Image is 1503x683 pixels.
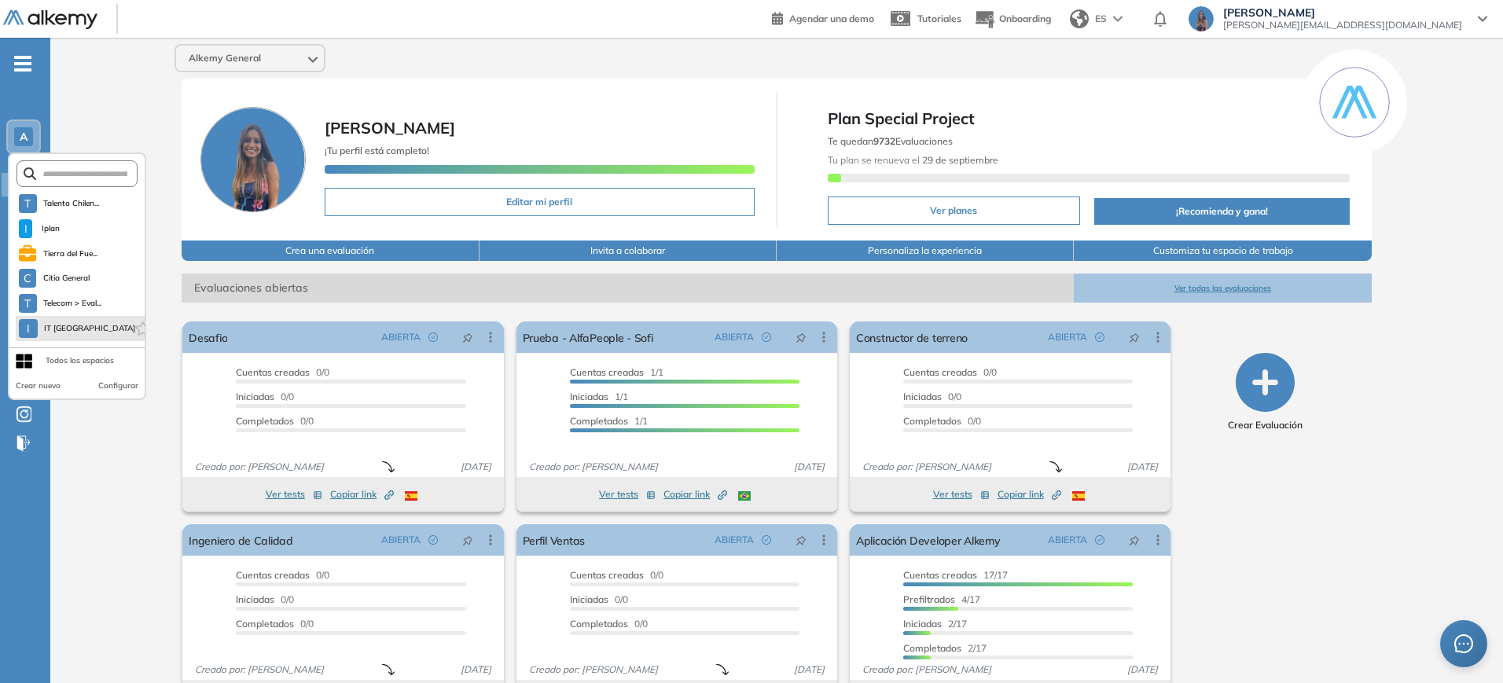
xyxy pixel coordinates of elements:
[46,354,114,367] div: Todos los espacios
[570,569,663,581] span: 0/0
[570,391,608,402] span: Iniciadas
[182,241,479,261] button: Crea una evaluación
[3,10,97,30] img: Logo
[1117,527,1152,553] button: pushpin
[325,145,429,156] span: ¡Tu perfil está completo!
[856,524,1001,556] a: Aplicación Developer Alkemy
[24,297,31,310] span: T
[236,569,310,581] span: Cuentas creadas
[1223,6,1462,19] span: [PERSON_NAME]
[856,460,998,474] span: Creado por: [PERSON_NAME]
[1072,491,1085,501] img: ESP
[236,391,274,402] span: Iniciadas
[14,62,31,65] i: -
[450,527,485,553] button: pushpin
[266,485,322,504] button: Ver tests
[789,13,874,24] span: Agendar una demo
[903,415,981,427] span: 0/0
[663,485,727,504] button: Copiar link
[189,460,330,474] span: Creado por: [PERSON_NAME]
[236,618,294,630] span: Completados
[325,188,754,216] button: Editar mi perfil
[1048,533,1087,547] span: ABIERTA
[1074,274,1371,303] button: Ver todas las evaluaciones
[462,331,473,343] span: pushpin
[784,527,818,553] button: pushpin
[182,274,1074,303] span: Evaluaciones abiertas
[828,135,953,147] span: Te quedan Evaluaciones
[1121,460,1164,474] span: [DATE]
[236,391,294,402] span: 0/0
[24,272,31,285] span: C
[24,222,28,235] span: I
[42,248,98,260] span: Tierra del Fue...
[1228,418,1303,432] span: Crear Evaluación
[44,322,131,335] span: IT [GEOGRAPHIC_DATA]
[200,107,306,212] img: Foto de perfil
[570,391,628,402] span: 1/1
[1228,353,1303,432] button: Crear Evaluación
[236,366,310,378] span: Cuentas creadas
[1048,330,1087,344] span: ABIERTA
[43,297,102,310] span: Telecom > Eval...
[27,322,30,335] span: I
[325,118,455,138] span: [PERSON_NAME]
[236,415,294,427] span: Completados
[428,332,438,342] span: check-circle
[236,593,274,605] span: Iniciadas
[784,325,818,350] button: pushpin
[903,391,961,402] span: 0/0
[236,618,314,630] span: 0/0
[570,366,644,378] span: Cuentas creadas
[762,332,771,342] span: check-circle
[796,534,807,546] span: pushpin
[236,366,329,378] span: 0/0
[24,197,31,210] span: T
[715,330,754,344] span: ABIERTA
[998,487,1061,501] span: Copiar link
[454,663,498,677] span: [DATE]
[1223,19,1462,31] span: [PERSON_NAME][EMAIL_ADDRESS][DOMAIN_NAME]
[663,487,727,501] span: Copiar link
[16,380,61,392] button: Crear nuevo
[772,8,874,27] a: Agendar una demo
[330,487,394,501] span: Copiar link
[1095,12,1107,26] span: ES
[903,366,997,378] span: 0/0
[570,593,608,605] span: Iniciadas
[828,196,1081,225] button: Ver planes
[1074,241,1371,261] button: Customiza tu espacio de trabajo
[523,663,664,677] span: Creado por: [PERSON_NAME]
[570,415,628,427] span: Completados
[998,485,1061,504] button: Copiar link
[462,534,473,546] span: pushpin
[903,366,977,378] span: Cuentas creadas
[1129,331,1140,343] span: pushpin
[1454,634,1473,653] span: message
[715,533,754,547] span: ABIERTA
[903,569,1008,581] span: 17/17
[570,415,648,427] span: 1/1
[1117,325,1152,350] button: pushpin
[1095,535,1104,545] span: check-circle
[873,135,895,147] b: 9732
[903,569,977,581] span: Cuentas creadas
[189,52,261,64] span: Alkemy General
[903,415,961,427] span: Completados
[828,107,1350,130] span: Plan Special Project
[428,535,438,545] span: check-circle
[599,485,656,504] button: Ver tests
[454,460,498,474] span: [DATE]
[570,569,644,581] span: Cuentas creadas
[974,2,1051,36] button: Onboarding
[20,130,28,143] span: A
[903,618,942,630] span: Iniciadas
[381,533,421,547] span: ABIERTA
[480,241,777,261] button: Invita a colaborar
[738,491,751,501] img: BRA
[236,415,314,427] span: 0/0
[381,330,421,344] span: ABIERTA
[236,569,329,581] span: 0/0
[933,485,990,504] button: Ver tests
[330,485,394,504] button: Copiar link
